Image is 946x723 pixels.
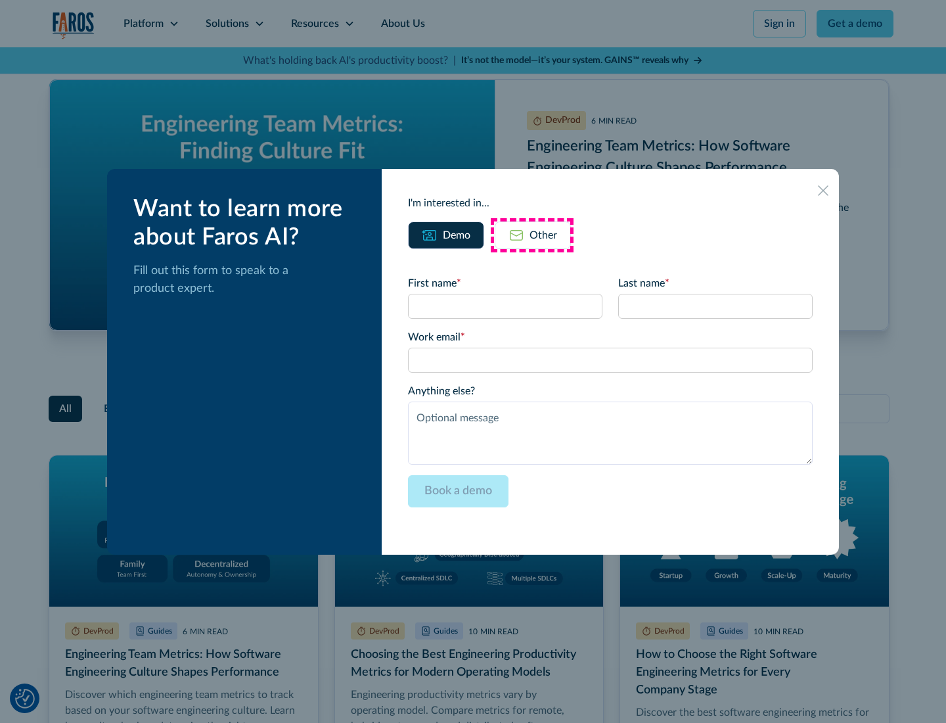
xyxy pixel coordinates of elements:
[529,227,557,243] div: Other
[408,275,813,528] form: Email Form
[443,227,470,243] div: Demo
[408,195,813,211] div: I'm interested in...
[133,195,361,252] div: Want to learn more about Faros AI?
[408,475,508,507] input: Book a demo
[408,329,813,345] label: Work email
[408,275,602,291] label: First name
[133,262,361,298] p: Fill out this form to speak to a product expert.
[408,383,813,399] label: Anything else?
[618,275,813,291] label: Last name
